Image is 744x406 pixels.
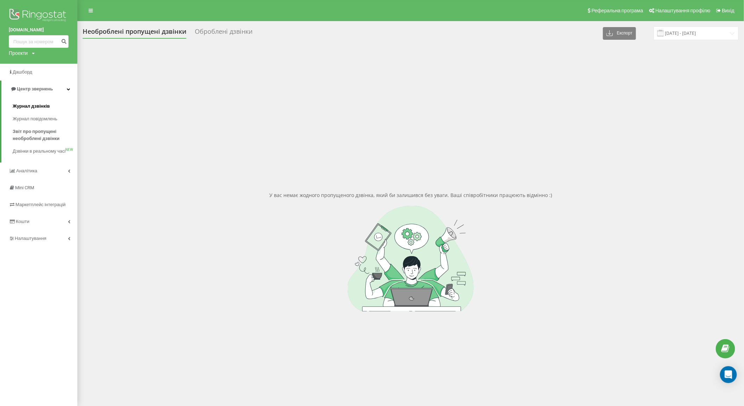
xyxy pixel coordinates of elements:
span: Mini CRM [15,185,34,190]
span: Маркетплейс інтеграцій [15,202,66,207]
span: Звіт про пропущені необроблені дзвінки [13,128,74,142]
span: Вихід [722,8,735,13]
img: Ringostat logo [9,7,69,25]
a: Центр звернень [1,81,77,97]
span: Дашборд [13,69,32,75]
a: Журнал повідомлень [13,113,77,125]
a: Журнал дзвінків [13,100,77,113]
button: Експорт [603,27,636,40]
span: Кошти [16,219,29,224]
input: Пошук за номером [9,35,69,48]
span: Журнал повідомлень [13,115,57,122]
span: Аналiтика [16,168,37,173]
span: Реферальна програма [592,8,643,13]
a: [DOMAIN_NAME] [9,26,69,33]
span: Налаштування [15,236,46,241]
span: Журнал дзвінків [13,103,50,110]
a: Звіт про пропущені необроблені дзвінки [13,125,77,145]
a: Дзвінки в реальному часіNEW [13,145,77,158]
span: Центр звернень [17,86,53,91]
div: Оброблені дзвінки [195,28,252,39]
div: Open Intercom Messenger [720,366,737,383]
span: Налаштування профілю [655,8,710,13]
div: Необроблені пропущені дзвінки [83,28,186,39]
span: Дзвінки в реальному часі [13,148,65,155]
div: Проекти [9,50,28,57]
